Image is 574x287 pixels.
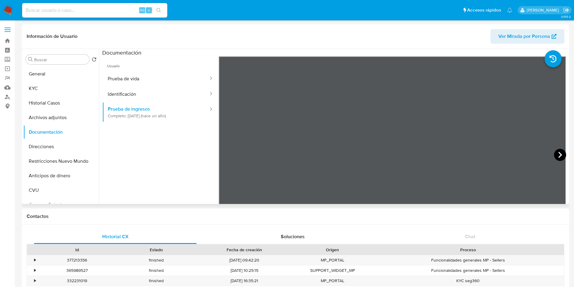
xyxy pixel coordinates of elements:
[297,247,368,253] div: Origen
[117,276,196,286] div: finished
[22,6,167,14] input: Buscar usuario o caso...
[507,8,512,13] a: Notificaciones
[490,29,564,44] button: Ver Mirada por Persona
[23,154,99,169] button: Restricciones Nuevo Mundo
[140,7,145,13] span: Alt
[527,7,561,13] p: rocio.garcia@mercadolibre.com
[38,276,117,286] div: 332231019
[153,6,165,15] button: search-icon
[293,265,372,275] div: SUPPORT_WIDGET_MP
[281,233,305,240] span: Soluciones
[23,198,99,212] button: Cruces y Relaciones
[465,233,475,240] span: Chat
[23,96,99,110] button: Historial Casos
[27,33,77,39] h1: Información de Usuario
[34,278,36,284] div: •
[23,125,99,139] button: Documentación
[117,255,196,265] div: finished
[34,268,36,273] div: •
[23,67,99,81] button: General
[92,57,97,64] button: Volver al orden por defecto
[42,247,113,253] div: Id
[467,7,501,13] span: Accesos rápidos
[38,265,117,275] div: 365989527
[102,233,129,240] span: Historial CX
[121,247,192,253] div: Estado
[23,169,99,183] button: Anticipos de dinero
[200,247,289,253] div: Fecha de creación
[498,29,550,44] span: Ver Mirada por Persona
[23,139,99,154] button: Direcciones
[372,276,564,286] div: KYC seg360
[293,276,372,286] div: MP_PORTAL
[27,213,564,219] h1: Contactos
[34,257,36,263] div: •
[23,110,99,125] button: Archivos adjuntos
[563,7,569,13] a: Salir
[196,276,293,286] div: [DATE] 16:35:21
[23,183,99,198] button: CVU
[293,255,372,265] div: MP_PORTAL
[34,57,87,62] input: Buscar
[28,57,33,62] button: Buscar
[38,255,117,265] div: 377213356
[196,255,293,265] div: [DATE] 09:42:20
[376,247,560,253] div: Proceso
[372,255,564,265] div: Funcionalidades generales MP - Sellers
[117,265,196,275] div: finished
[196,265,293,275] div: [DATE] 10:25:15
[23,81,99,96] button: KYC
[372,265,564,275] div: Funcionalidades generales MP - Sellers
[148,7,150,13] span: s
